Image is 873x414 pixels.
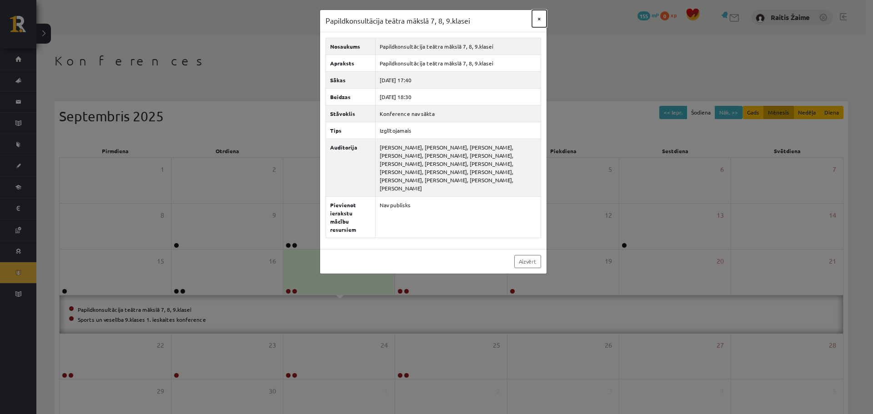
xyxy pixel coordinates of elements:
td: Nav publisks [375,196,541,238]
th: Beidzas [326,88,375,105]
td: Konference nav sākta [375,105,541,122]
th: Nosaukums [326,38,375,55]
button: × [532,10,547,27]
td: Izglītojamais [375,122,541,139]
th: Auditorija [326,139,375,196]
th: Apraksts [326,55,375,71]
td: Papildkonsultācija teātra mākslā 7, 8, 9.klasei [375,38,541,55]
th: Tips [326,122,375,139]
td: Papildkonsultācija teātra mākslā 7, 8, 9.klasei [375,55,541,71]
td: [PERSON_NAME], [PERSON_NAME], [PERSON_NAME], [PERSON_NAME], [PERSON_NAME], [PERSON_NAME], [PERSON... [375,139,541,196]
td: [DATE] 18:30 [375,88,541,105]
td: [DATE] 17:40 [375,71,541,88]
th: Pievienot ierakstu mācību resursiem [326,196,375,238]
th: Sākas [326,71,375,88]
a: Aizvērt [514,255,541,268]
th: Stāvoklis [326,105,375,122]
h3: Papildkonsultācija teātra mākslā 7, 8, 9.klasei [326,15,470,26]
